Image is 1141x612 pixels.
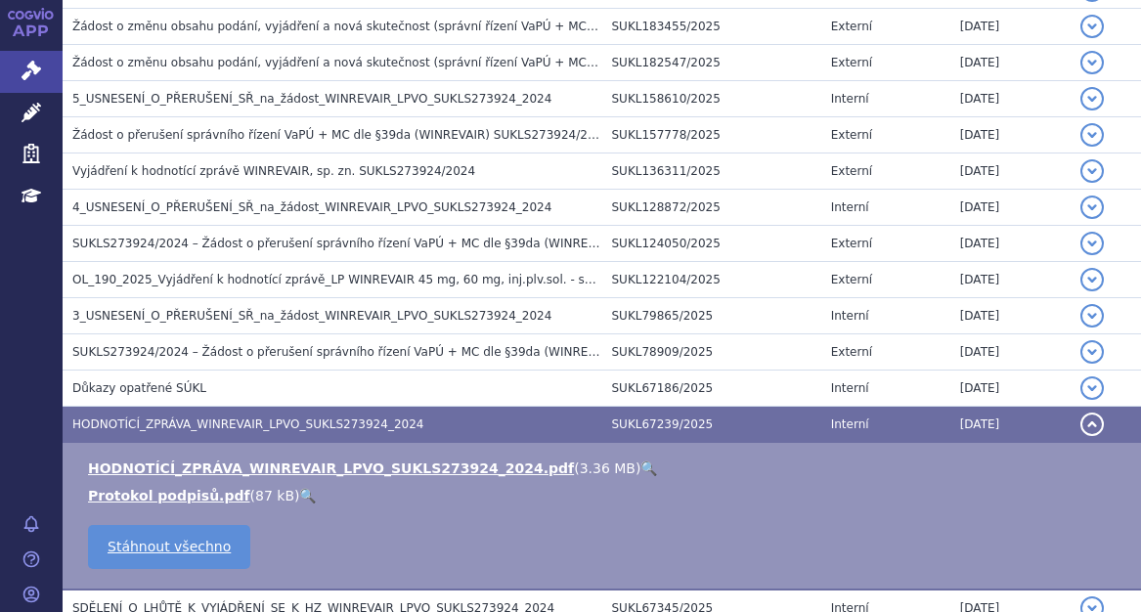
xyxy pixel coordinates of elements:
[72,309,551,323] span: 3_USNESENÍ_O_PŘERUŠENÍ_SŘ_na_žádost_WINREVAIR_LPVO_SUKLS273924_2024
[72,164,475,178] span: Vyjádření k hodnotící zprávě WINREVAIR, sp. zn. SUKLS273924/2024
[1080,87,1104,110] button: detail
[72,417,423,431] span: HODNOTÍCÍ_ZPRÁVA_WINREVAIR_LPVO_SUKLS273924_2024
[831,417,869,431] span: Interní
[831,309,869,323] span: Interní
[1080,304,1104,328] button: detail
[88,459,1121,478] li: ( )
[1080,123,1104,147] button: detail
[831,56,872,69] span: Externí
[580,460,636,476] span: 3.36 MB
[72,20,993,33] span: Žádost o změnu obsahu podání, vyjádření a nová skutečnost (správní řízení VaPÚ + MC dle §39da (WI...
[831,200,869,214] span: Interní
[1080,376,1104,400] button: detail
[1080,51,1104,74] button: detail
[950,226,1071,262] td: [DATE]
[602,9,821,45] td: SUKL183455/2025
[72,237,771,250] span: SUKLS273924/2024 – Žádost o přerušení správního řízení VaPÚ + MC dle §39da (WINREVAIR 45 mg, 60 m...
[602,190,821,226] td: SUKL128872/2025
[831,237,872,250] span: Externí
[72,56,958,69] span: Žádost o změnu obsahu podání, vyjádření a nová skutečnost (správní řízení VaPÚ + MC dle §39da (WI...
[602,153,821,190] td: SUKL136311/2025
[72,345,620,359] span: SUKLS273924/2024 – Žádost o přerušení správního řízení VaPÚ + MC dle §39da (WINREVAIR)
[602,262,821,298] td: SUKL122104/2025
[1080,196,1104,219] button: detail
[950,262,1071,298] td: [DATE]
[88,486,1121,505] li: ( )
[950,153,1071,190] td: [DATE]
[602,117,821,153] td: SUKL157778/2025
[602,407,821,443] td: SUKL67239/2025
[950,9,1071,45] td: [DATE]
[88,488,250,503] a: Protokol podpisů.pdf
[950,81,1071,117] td: [DATE]
[602,81,821,117] td: SUKL158610/2025
[950,371,1071,407] td: [DATE]
[950,190,1071,226] td: [DATE]
[831,273,872,286] span: Externí
[1080,232,1104,255] button: detail
[602,371,821,407] td: SUKL67186/2025
[831,128,872,142] span: Externí
[88,460,574,476] a: HODNOTÍCÍ_ZPRÁVA_WINREVAIR_LPVO_SUKLS273924_2024.pdf
[831,345,872,359] span: Externí
[88,525,250,569] a: Stáhnout všechno
[831,381,869,395] span: Interní
[1080,268,1104,291] button: detail
[72,381,206,395] span: Důkazy opatřené SÚKL
[950,407,1071,443] td: [DATE]
[602,334,821,371] td: SUKL78909/2025
[831,20,872,33] span: Externí
[72,200,551,214] span: 4_USNESENÍ_O_PŘERUŠENÍ_SŘ_na_žádost_WINREVAIR_LPVO_SUKLS273924_2024
[831,164,872,178] span: Externí
[602,298,821,334] td: SUKL79865/2025
[299,488,316,503] a: 🔍
[602,226,821,262] td: SUKL124050/2025
[1080,413,1104,436] button: detail
[950,334,1071,371] td: [DATE]
[72,128,610,142] span: Žádost o přerušení správního řízení VaPÚ + MC dle §39da (WINREVAIR) SUKLS273924/2024
[602,45,821,81] td: SUKL182547/2025
[72,92,551,106] span: 5_USNESENÍ_O_PŘERUŠENÍ_SŘ_na_žádost_WINREVAIR_LPVO_SUKLS273924_2024
[950,298,1071,334] td: [DATE]
[640,460,657,476] a: 🔍
[255,488,294,503] span: 87 kB
[950,45,1071,81] td: [DATE]
[72,273,686,286] span: OL_190_2025_Vyjádření k hodnotící zprávě_LP WINREVAIR 45 mg, 60 mg, inj.plv.sol. - sukls273924/2024
[950,117,1071,153] td: [DATE]
[831,92,869,106] span: Interní
[1080,159,1104,183] button: detail
[1080,15,1104,38] button: detail
[1080,340,1104,364] button: detail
